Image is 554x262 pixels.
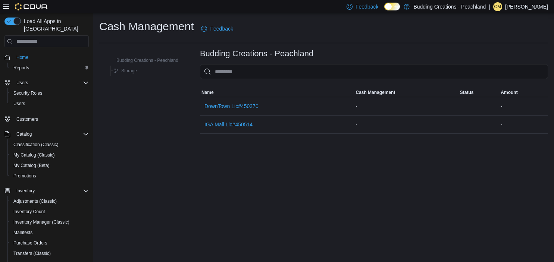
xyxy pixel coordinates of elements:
[204,121,253,128] span: IGA Mall Lic#450514
[354,120,458,129] div: -
[204,102,259,110] span: DownTown Lic#450370
[10,63,32,72] a: Reports
[499,102,548,111] div: -
[13,130,35,139] button: Catalog
[10,197,60,206] a: Adjustments (Classic)
[200,64,548,79] input: This is a search bar. As you type, the results lower in the page will automatically filter.
[10,228,89,237] span: Manifests
[201,99,262,114] button: DownTown Lic#450370
[7,171,92,181] button: Promotions
[460,89,474,95] span: Status
[10,218,72,227] a: Inventory Manager (Classic)
[10,151,89,160] span: My Catalog (Classic)
[499,120,548,129] div: -
[1,186,92,196] button: Inventory
[7,63,92,73] button: Reports
[384,3,400,10] input: Dark Mode
[13,142,59,148] span: Classification (Classic)
[13,78,89,87] span: Users
[354,102,458,111] div: -
[7,88,92,98] button: Security Roles
[106,56,181,65] button: Budding Creations - Peachland
[7,98,92,109] button: Users
[13,162,50,168] span: My Catalog (Beta)
[13,198,57,204] span: Adjustments (Classic)
[13,250,51,256] span: Transfers (Classic)
[13,78,31,87] button: Users
[200,88,354,97] button: Name
[458,88,499,97] button: Status
[13,53,31,62] a: Home
[10,140,62,149] a: Classification (Classic)
[13,240,47,246] span: Purchase Orders
[10,207,48,216] a: Inventory Count
[10,207,89,216] span: Inventory Count
[10,151,58,160] a: My Catalog (Classic)
[13,90,42,96] span: Security Roles
[1,52,92,63] button: Home
[13,115,41,124] a: Customers
[10,140,89,149] span: Classification (Classic)
[198,21,236,36] a: Feedback
[7,206,92,217] button: Inventory Count
[7,150,92,160] button: My Catalog (Classic)
[13,219,69,225] span: Inventory Manager (Classic)
[7,139,92,150] button: Classification (Classic)
[16,54,28,60] span: Home
[10,218,89,227] span: Inventory Manager (Classic)
[121,68,137,74] span: Storage
[16,80,28,86] span: Users
[7,248,92,259] button: Transfers (Classic)
[10,161,89,170] span: My Catalog (Beta)
[493,2,502,11] div: Chris Manolescu
[494,2,501,11] span: CM
[13,114,89,123] span: Customers
[13,209,45,215] span: Inventory Count
[210,25,233,32] span: Feedback
[201,117,256,132] button: IGA Mall Lic#450514
[15,3,48,10] img: Cova
[10,228,35,237] a: Manifests
[13,53,89,62] span: Home
[13,152,55,158] span: My Catalog (Classic)
[1,129,92,139] button: Catalog
[201,89,214,95] span: Name
[10,249,89,258] span: Transfers (Classic)
[505,2,548,11] p: [PERSON_NAME]
[489,2,490,11] p: |
[10,239,89,247] span: Purchase Orders
[499,88,548,97] button: Amount
[1,78,92,88] button: Users
[10,63,89,72] span: Reports
[13,173,36,179] span: Promotions
[7,238,92,248] button: Purchase Orders
[10,161,53,170] a: My Catalog (Beta)
[13,101,25,107] span: Users
[13,186,38,195] button: Inventory
[10,171,89,180] span: Promotions
[10,239,50,247] a: Purchase Orders
[13,130,89,139] span: Catalog
[16,131,32,137] span: Catalog
[13,65,29,71] span: Reports
[356,89,395,95] span: Cash Management
[111,66,140,75] button: Storage
[116,57,178,63] span: Budding Creations - Peachland
[10,89,45,98] a: Security Roles
[7,217,92,227] button: Inventory Manager (Classic)
[10,249,54,258] a: Transfers (Classic)
[7,227,92,238] button: Manifests
[10,171,39,180] a: Promotions
[1,113,92,124] button: Customers
[200,49,313,58] h3: Budding Creations - Peachland
[501,89,517,95] span: Amount
[7,196,92,206] button: Adjustments (Classic)
[16,188,35,194] span: Inventory
[10,197,89,206] span: Adjustments (Classic)
[10,99,89,108] span: Users
[21,18,89,32] span: Load All Apps in [GEOGRAPHIC_DATA]
[354,88,458,97] button: Cash Management
[13,186,89,195] span: Inventory
[413,2,486,11] p: Budding Creations - Peachland
[10,89,89,98] span: Security Roles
